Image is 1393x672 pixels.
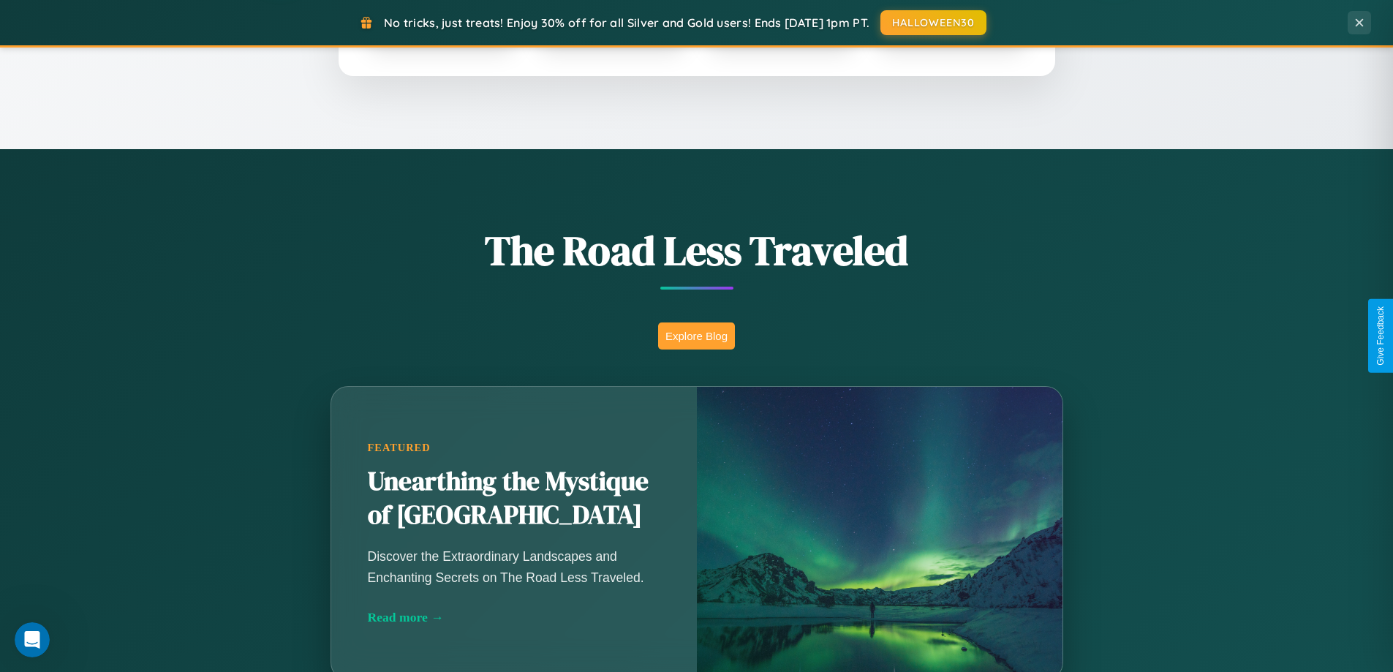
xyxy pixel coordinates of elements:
span: No tricks, just treats! Enjoy 30% off for all Silver and Gold users! Ends [DATE] 1pm PT. [384,15,869,30]
div: Give Feedback [1375,306,1386,366]
iframe: Intercom live chat [15,622,50,657]
button: Explore Blog [658,322,735,350]
div: Featured [368,442,660,454]
h2: Unearthing the Mystique of [GEOGRAPHIC_DATA] [368,465,660,532]
p: Discover the Extraordinary Landscapes and Enchanting Secrets on The Road Less Traveled. [368,546,660,587]
div: Read more → [368,610,660,625]
h1: The Road Less Traveled [258,222,1136,279]
button: HALLOWEEN30 [880,10,986,35]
